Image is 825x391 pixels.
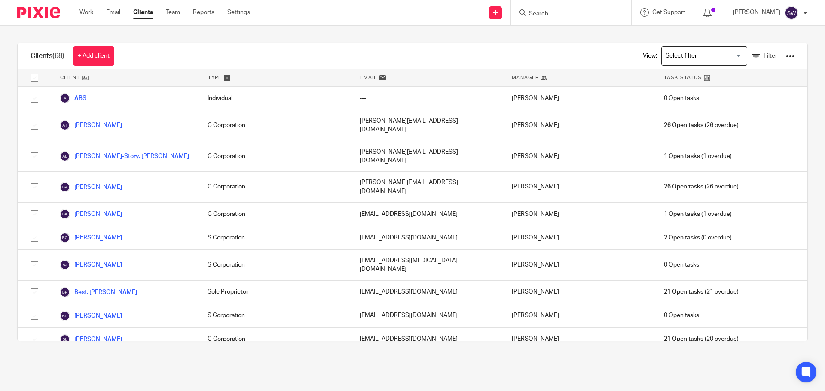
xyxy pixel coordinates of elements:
img: svg%3E [60,151,70,161]
a: [PERSON_NAME] [60,182,122,192]
span: (21 overdue) [664,288,739,296]
div: [EMAIL_ADDRESS][MEDICAL_DATA][DOMAIN_NAME] [351,250,503,280]
input: Search for option [663,48,742,64]
a: [PERSON_NAME] [60,311,122,321]
img: svg%3E [60,209,70,219]
img: svg%3E [60,287,70,297]
span: 1 Open tasks [664,152,700,161]
div: [PERSON_NAME][EMAIL_ADDRESS][DOMAIN_NAME] [351,141,503,172]
div: Individual [199,87,351,110]
img: svg%3E [60,260,70,270]
a: Team [166,8,180,17]
div: S Corporation [199,250,351,280]
span: (26 overdue) [664,121,739,130]
a: ABS [60,93,86,103]
div: S Corporation [199,304,351,327]
span: (0 overdue) [664,233,732,242]
span: 21 Open tasks [664,288,703,296]
img: svg%3E [60,182,70,192]
a: [PERSON_NAME] [60,120,122,130]
div: [PERSON_NAME][EMAIL_ADDRESS][DOMAIN_NAME] [351,172,503,202]
span: 0 Open tasks [664,94,699,103]
div: C Corporation [199,203,351,226]
span: 0 Open tasks [664,261,699,269]
span: 26 Open tasks [664,121,703,130]
img: svg%3E [60,334,70,345]
span: Type [208,74,222,81]
div: [EMAIL_ADDRESS][DOMAIN_NAME] [351,304,503,327]
span: 2 Open tasks [664,233,700,242]
img: Pixie [17,7,60,18]
div: [PERSON_NAME] [503,141,655,172]
div: [PERSON_NAME] [503,250,655,280]
div: [PERSON_NAME] [503,281,655,304]
div: [PERSON_NAME] [503,203,655,226]
div: C Corporation [199,110,351,141]
div: View: [630,43,794,69]
input: Select all [26,70,43,86]
a: Best, [PERSON_NAME] [60,287,137,297]
div: [PERSON_NAME][EMAIL_ADDRESS][DOMAIN_NAME] [351,110,503,141]
span: 0 Open tasks [664,311,699,320]
span: Get Support [652,9,685,15]
img: svg%3E [60,93,70,103]
span: Email [360,74,377,81]
span: (1 overdue) [664,152,732,161]
span: Task Status [664,74,702,81]
span: 1 Open tasks [664,210,700,218]
span: Filter [764,53,777,59]
span: 26 Open tasks [664,182,703,191]
img: svg%3E [60,120,70,130]
img: svg%3E [60,311,70,321]
h1: Clients [31,52,64,61]
span: Manager [512,74,539,81]
div: C Corporation [199,172,351,202]
input: Search [528,10,605,18]
div: --- [351,87,503,110]
a: Reports [193,8,214,17]
a: + Add client [73,46,114,66]
span: Client [60,74,80,81]
a: [PERSON_NAME] [60,260,122,270]
div: [PERSON_NAME] [503,328,655,351]
a: [PERSON_NAME] [60,233,122,243]
span: (20 overdue) [664,335,739,343]
span: (1 overdue) [664,210,732,218]
div: [EMAIL_ADDRESS][DOMAIN_NAME] [351,281,503,304]
span: (26 overdue) [664,182,739,191]
div: Sole Proprietor [199,281,351,304]
div: [EMAIL_ADDRESS][DOMAIN_NAME] [351,226,503,249]
p: [PERSON_NAME] [733,8,780,17]
div: [PERSON_NAME] [503,110,655,141]
div: [PERSON_NAME] [503,87,655,110]
a: Work [79,8,93,17]
a: [PERSON_NAME] [60,209,122,219]
a: [PERSON_NAME]-Story, [PERSON_NAME] [60,151,189,161]
div: Search for option [661,46,747,66]
img: svg%3E [60,233,70,243]
a: Clients [133,8,153,17]
div: C Corporation [199,328,351,351]
a: Email [106,8,120,17]
a: [PERSON_NAME] [60,334,122,345]
div: S Corporation [199,226,351,249]
span: (68) [52,52,64,59]
span: 21 Open tasks [664,335,703,343]
a: Settings [227,8,250,17]
div: [EMAIL_ADDRESS][DOMAIN_NAME] [351,328,503,351]
div: C Corporation [199,141,351,172]
div: [EMAIL_ADDRESS][DOMAIN_NAME] [351,203,503,226]
div: [PERSON_NAME] [503,226,655,249]
div: [PERSON_NAME] [503,172,655,202]
div: [PERSON_NAME] [503,304,655,327]
img: svg%3E [785,6,798,20]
